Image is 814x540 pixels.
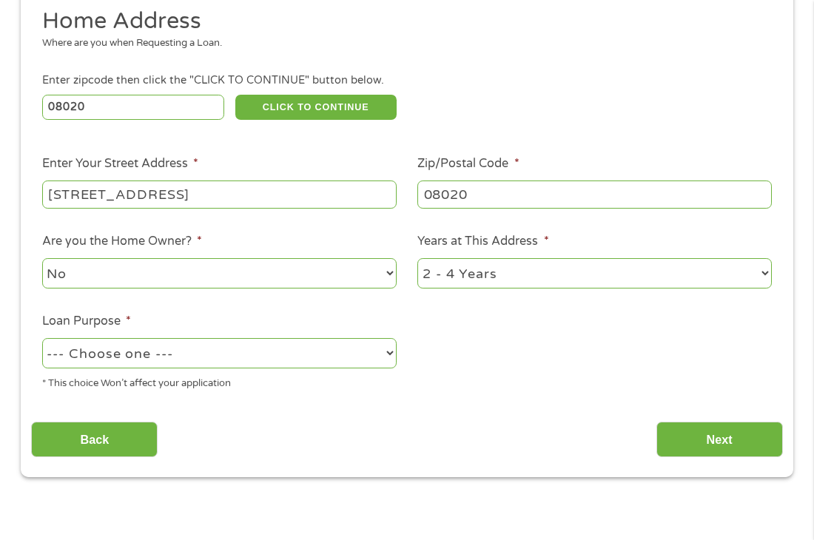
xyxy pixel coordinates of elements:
button: CLICK TO CONTINUE [235,95,397,120]
div: * This choice Won’t affect your application [42,371,397,391]
label: Enter Your Street Address [42,156,198,172]
div: Where are you when Requesting a Loan. [42,36,761,51]
label: Years at This Address [417,234,548,249]
input: 1 Main Street [42,180,397,209]
h2: Home Address [42,7,761,36]
input: Enter Zipcode (e.g 01510) [42,95,225,120]
label: Loan Purpose [42,314,131,329]
label: Zip/Postal Code [417,156,519,172]
label: Are you the Home Owner? [42,234,202,249]
input: Back [31,422,158,458]
div: Enter zipcode then click the "CLICK TO CONTINUE" button below. [42,72,772,89]
input: Next [656,422,783,458]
